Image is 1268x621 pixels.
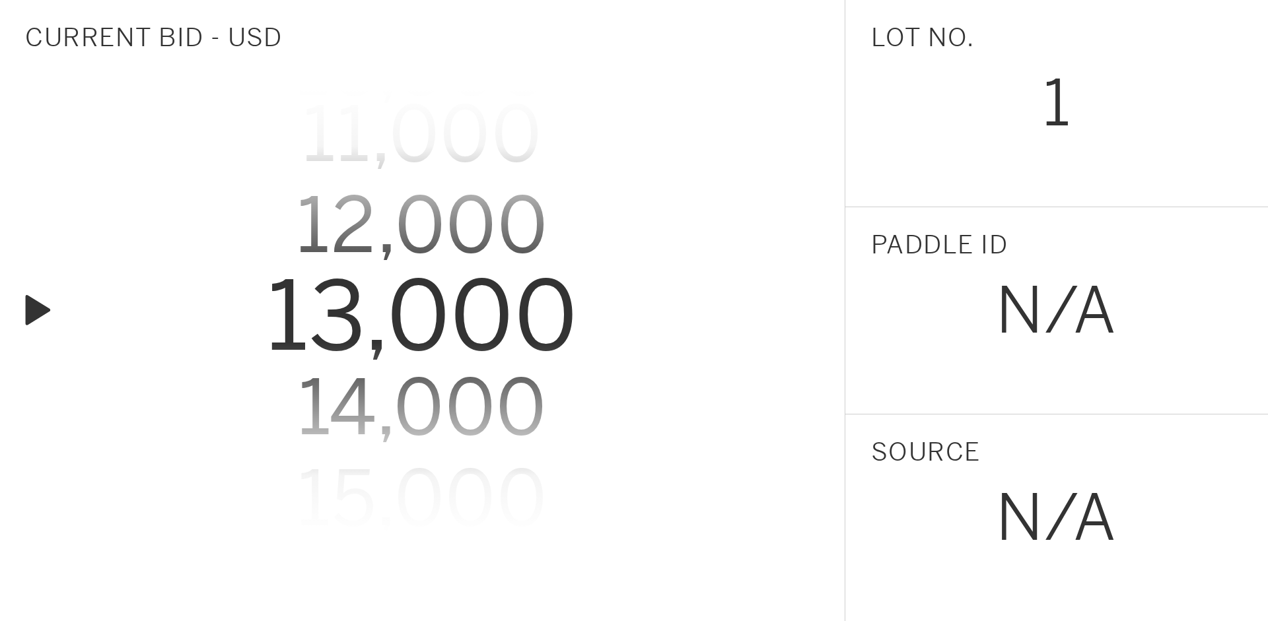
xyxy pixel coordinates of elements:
div: Current Bid - USD [25,25,283,50]
div: LOT NO. [871,25,975,50]
div: PADDLE ID [871,232,1008,257]
div: SOURCE [871,440,981,465]
div: N/A [996,279,1117,343]
div: N/A [996,486,1117,550]
div: 1 [1043,72,1071,135]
